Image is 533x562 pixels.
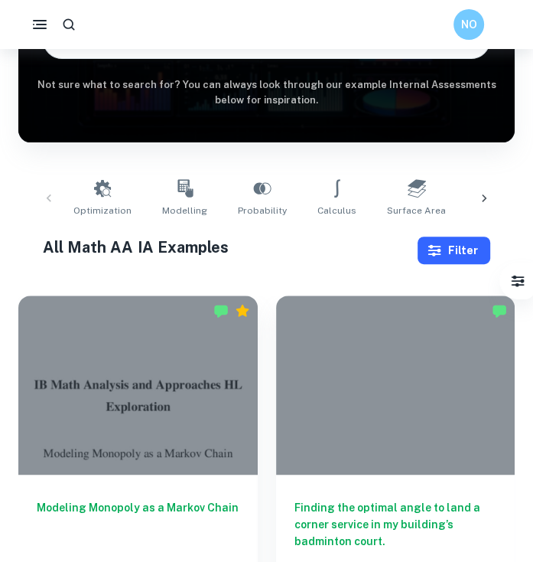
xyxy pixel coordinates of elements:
[460,16,478,33] h6: NO
[387,204,446,217] span: Surface Area
[235,303,250,319] div: Premium
[213,303,229,319] img: Marked
[43,236,417,259] h1: All Math AA IA Examples
[492,303,507,319] img: Marked
[37,499,239,550] h6: Modeling Monopoly as a Markov Chain
[162,204,207,217] span: Modelling
[294,499,497,550] h6: Finding the optimal angle to land a corner service in my building’s badminton court.
[73,204,132,217] span: Optimization
[18,77,515,109] h6: Not sure what to search for? You can always look through our example Internal Assessments below f...
[418,237,490,264] button: Filter
[502,266,533,296] button: Filter
[317,204,356,217] span: Calculus
[453,9,484,40] button: NO
[238,204,287,217] span: Probability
